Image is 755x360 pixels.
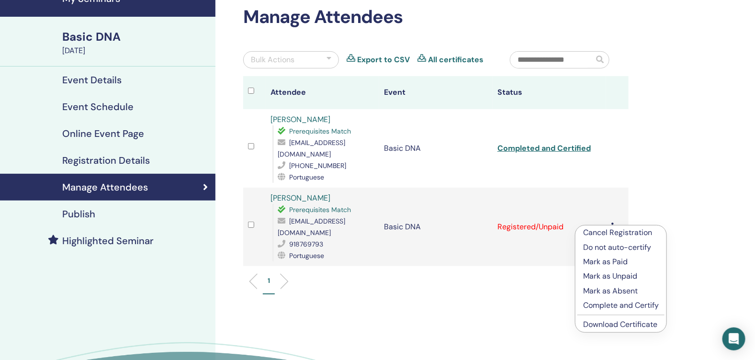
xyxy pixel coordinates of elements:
[62,235,154,247] h4: Highlighted Seminar
[56,29,215,56] a: Basic DNA[DATE]
[289,240,323,248] span: 918769793
[583,227,659,238] p: Cancel Registration
[278,217,345,237] span: [EMAIL_ADDRESS][DOMAIN_NAME]
[62,181,148,193] h4: Manage Attendees
[379,188,493,266] td: Basic DNA
[583,300,659,311] p: Complete and Certify
[722,327,745,350] div: Open Intercom Messenger
[251,54,294,66] div: Bulk Actions
[62,45,210,56] div: [DATE]
[497,143,591,153] a: Completed and Certified
[268,276,270,286] p: 1
[266,76,379,109] th: Attendee
[62,101,134,112] h4: Event Schedule
[583,256,659,268] p: Mark as Paid
[289,173,324,181] span: Portuguese
[493,76,606,109] th: Status
[62,208,95,220] h4: Publish
[379,76,493,109] th: Event
[270,193,330,203] a: [PERSON_NAME]
[62,155,150,166] h4: Registration Details
[243,6,629,28] h2: Manage Attendees
[289,251,324,260] span: Portuguese
[62,128,144,139] h4: Online Event Page
[379,109,493,188] td: Basic DNA
[289,205,351,214] span: Prerequisites Match
[62,29,210,45] div: Basic DNA
[583,242,659,253] p: Do not auto-certify
[278,138,345,158] span: [EMAIL_ADDRESS][DOMAIN_NAME]
[62,74,122,86] h4: Event Details
[357,54,410,66] a: Export to CSV
[583,270,659,282] p: Mark as Unpaid
[583,319,657,329] a: Download Certificate
[583,285,659,297] p: Mark as Absent
[289,127,351,135] span: Prerequisites Match
[428,54,484,66] a: All certificates
[270,114,330,124] a: [PERSON_NAME]
[289,161,346,170] span: [PHONE_NUMBER]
